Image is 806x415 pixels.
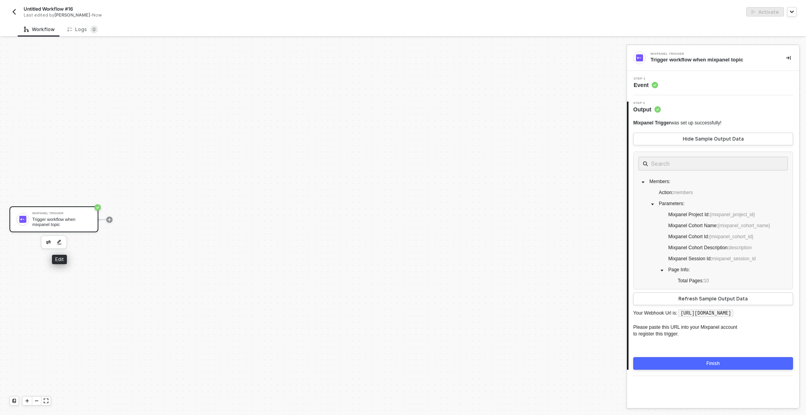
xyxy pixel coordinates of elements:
div: Refresh Sample Output Data [678,296,748,302]
span: Action : [659,190,693,195]
div: Mixpanel Trigger [651,52,769,56]
div: was set up successfully! [633,120,721,126]
img: back [11,9,17,15]
button: Finish [633,357,793,370]
span: Mixpanel Cohort Description : [668,245,752,250]
span: icon-expand [44,398,48,403]
button: Hide Sample Output Data [633,133,793,145]
span: icon-success-page [94,204,101,211]
span: icon-collapse-right [786,56,791,60]
span: {mixpanel_cohort_name} [718,223,770,228]
div: Step 1Event [627,77,799,89]
p: Your Webhook Url is: Please paste this URL into your Mixpanel account to register this trigger. [633,308,793,351]
button: back [9,7,19,17]
img: integration-icon [636,54,643,61]
span: Output [633,106,661,113]
span: Event [634,81,658,89]
img: icon [19,216,26,223]
img: edit-cred [57,239,62,245]
span: Page Info : [668,267,690,272]
div: Mixpanel Trigger [32,212,91,215]
span: mixpanel_session_id [712,256,756,261]
span: Mixpanel Trigger [633,120,671,126]
span: Mixpanel Project Id : [668,212,755,217]
button: edit-cred [55,237,64,247]
div: Trigger workflow when mixpanel topic [651,56,773,63]
span: icon-minus [34,398,39,403]
code: [URL][DOMAIN_NAME] [678,309,733,317]
span: 10 [704,278,709,283]
input: Search [651,159,775,169]
button: activateActivate [746,7,784,17]
span: Members : [649,179,670,184]
span: caret-down [651,202,654,206]
div: Edit [52,255,67,264]
span: Mixpanel Cohort Id : [668,234,753,239]
span: Total Pages : [678,278,709,283]
div: Logs [67,26,98,33]
span: Untitled Workflow #16 [24,6,73,12]
img: edit-cred [46,240,51,244]
span: caret-down [660,269,664,272]
span: Mixpanel Session Id : [668,256,756,261]
span: {mixpanel_cohort_id} [709,234,753,239]
span: description [729,245,752,250]
div: Trigger workflow when mixpanel topic [32,217,91,227]
span: Parameters : [659,201,684,206]
span: Step 2 [633,102,661,105]
span: [PERSON_NAME] [54,12,90,18]
span: Mixpanel Cohort Name : [668,223,770,228]
sup: 0 [90,26,98,33]
span: icon-search [643,161,648,167]
div: Workflow [24,26,55,33]
div: Hide Sample Output Data [683,136,744,142]
button: Refresh Sample Output Data [633,293,793,305]
div: Last edited by - Now [24,12,385,18]
button: edit-cred [44,237,53,247]
span: icon-play [107,217,112,222]
span: members [673,190,693,195]
span: icon-play [25,398,30,403]
span: Step 1 [634,77,658,80]
span: caret-down [641,180,645,184]
div: Finish [706,360,720,367]
span: {mixpanel_project_id} [710,212,755,217]
div: Step 2Output Mixpanel Triggerwas set up successfully!Hide Sample Output Datafor screen readerMemb... [627,102,799,370]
